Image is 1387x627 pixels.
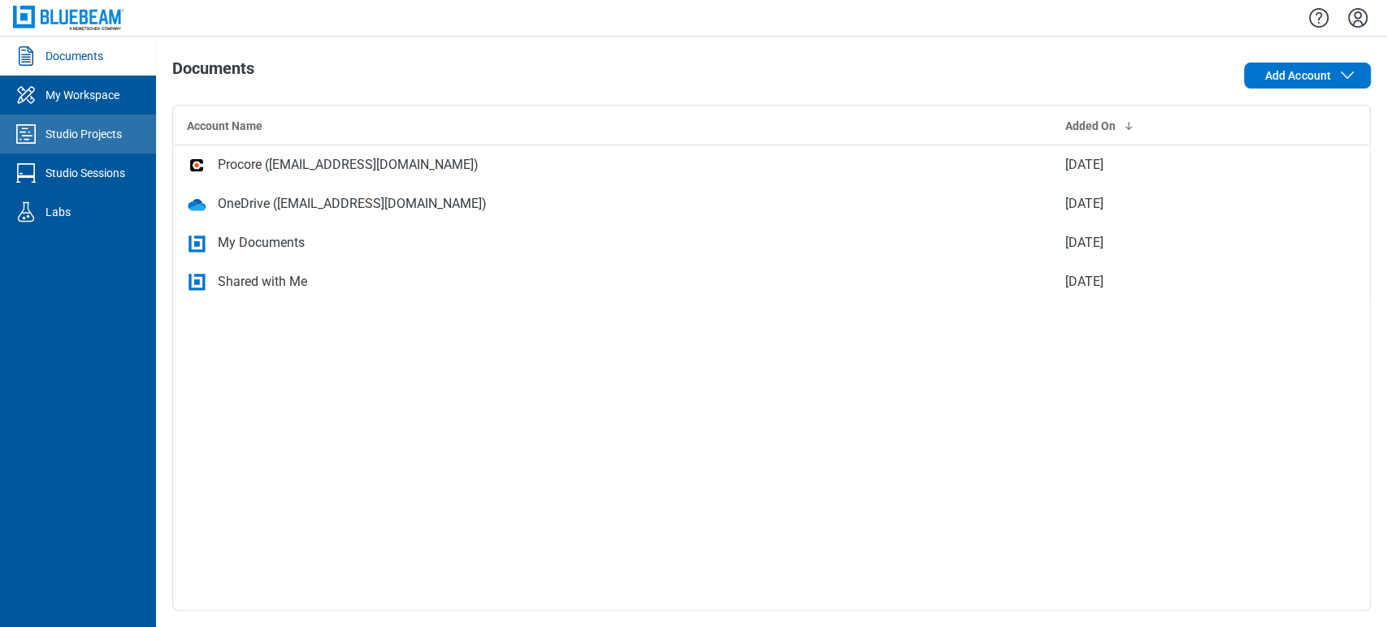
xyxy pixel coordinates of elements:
[13,199,39,225] svg: Labs
[1052,145,1291,184] td: [DATE]
[13,121,39,147] svg: Studio Projects
[1052,223,1291,262] td: [DATE]
[13,43,39,69] svg: Documents
[173,106,1370,301] table: bb-data-table
[1065,118,1278,134] div: Added On
[13,6,124,29] img: Bluebeam, Inc.
[172,59,254,85] h1: Documents
[218,233,305,253] div: My Documents
[1345,4,1371,32] button: Settings
[46,204,71,220] div: Labs
[1264,67,1331,84] span: Add Account
[1052,262,1291,301] td: [DATE]
[46,48,103,64] div: Documents
[1244,63,1371,89] button: Add Account
[218,272,307,292] div: Shared with Me
[13,160,39,186] svg: Studio Sessions
[187,118,1039,134] div: Account Name
[13,82,39,108] svg: My Workspace
[218,194,487,214] div: OneDrive ([EMAIL_ADDRESS][DOMAIN_NAME])
[46,126,122,142] div: Studio Projects
[46,165,125,181] div: Studio Sessions
[46,87,119,103] div: My Workspace
[1052,184,1291,223] td: [DATE]
[218,155,479,175] div: Procore ([EMAIL_ADDRESS][DOMAIN_NAME])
